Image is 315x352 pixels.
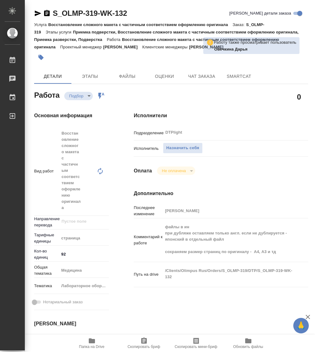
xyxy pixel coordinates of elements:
[59,233,115,243] div: страница
[34,22,48,27] p: Услуга
[214,46,296,52] p: Овечкина Дарья
[134,130,163,136] p: Подразделение
[134,167,152,175] h4: Оплата
[79,345,105,349] span: Папка на Drive
[189,45,228,49] p: [PERSON_NAME]
[34,89,60,100] h2: Работа
[43,10,51,17] button: Скопировать ссылку
[214,39,296,46] p: Работу также просматривает пользователь
[60,45,103,49] p: Проектный менеджер
[134,145,163,152] p: Исполнитель
[64,92,93,100] div: Подбор
[233,22,246,27] p: Заказ:
[297,91,301,102] h2: 0
[107,37,122,42] p: Работа
[150,73,179,80] span: Оценки
[34,51,48,64] button: Добавить тэг
[142,45,189,49] p: Клиентские менеджеры
[112,73,142,80] span: Файлы
[34,112,109,119] h4: Основная информация
[34,248,59,261] p: Кол-во единиц
[34,283,59,289] p: Тематика
[118,335,170,352] button: Скопировать бриф
[34,30,299,42] p: Приемка подверстки, Восстановление сложного макета с частичным соответствием оформлению оригинала...
[34,168,59,174] p: Вид работ
[296,319,306,332] span: 🙏
[134,112,308,119] h4: Исполнители
[75,73,105,80] span: Этапы
[214,47,247,51] b: Овечкина Дарья
[103,45,142,49] p: [PERSON_NAME]
[66,335,118,352] button: Папка на Drive
[157,167,195,175] div: Подбор
[59,265,115,276] div: Медицина
[43,299,83,305] span: Нотариальный заказ
[128,345,160,349] span: Скопировать бриф
[233,345,263,349] span: Обновить файлы
[163,222,294,257] textarea: файлы в ин при дубляже оставляем только англ. если не дублируется - японский в отдельный файл сох...
[134,205,163,217] p: Последнее изменение
[224,73,254,80] span: SmartCat
[134,190,308,197] h4: Дополнительно
[163,143,203,154] button: Назначить себя
[134,234,163,246] p: Комментарий к работе
[187,73,217,80] span: Чат заказа
[34,232,59,244] p: Тарифные единицы
[59,281,115,291] div: Лабораторное оборудование
[46,30,73,34] p: Этапы услуги
[163,265,294,282] textarea: /Clients/Olimpus Rus/Orders/S_OLMP-319/DTP/S_OLMP-319-WK-132
[34,37,279,49] p: Восстановление сложного макета с частичным соответствием оформлению оригинала
[175,345,217,349] span: Скопировать мини-бриф
[134,271,163,278] p: Путь на drive
[34,264,59,277] p: Общая тематика
[38,73,68,80] span: Детали
[170,335,222,352] button: Скопировать мини-бриф
[222,335,274,352] button: Обновить файлы
[61,218,94,225] input: Пустое поле
[160,168,188,173] button: Не оплачена
[293,318,309,333] button: 🙏
[229,10,291,16] span: [PERSON_NAME] детали заказа
[53,9,127,17] a: S_OLMP-319-WK-132
[59,250,109,259] input: ✎ Введи что-нибудь
[34,320,109,327] h4: [PERSON_NAME]
[163,206,294,215] input: Пустое поле
[34,216,59,228] p: Направление перевода
[48,22,232,27] p: Восстановление сложного макета с частичным соответствием оформлению оригинала
[34,10,42,17] button: Скопировать ссылку для ЯМессенджера
[67,93,85,99] button: Подбор
[166,145,199,152] span: Назначить себя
